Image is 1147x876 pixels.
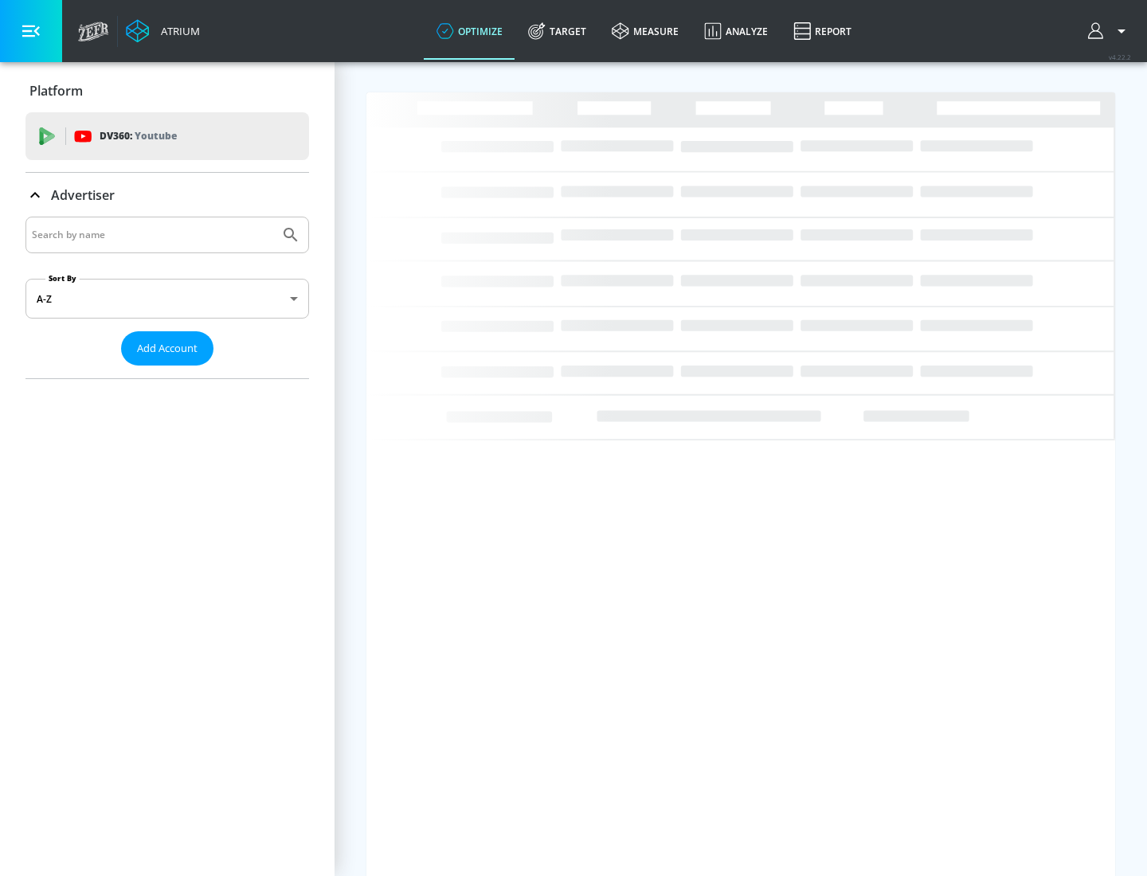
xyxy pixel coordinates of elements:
[25,68,309,113] div: Platform
[25,217,309,378] div: Advertiser
[25,173,309,217] div: Advertiser
[691,2,781,60] a: Analyze
[515,2,599,60] a: Target
[45,273,80,284] label: Sort By
[25,112,309,160] div: DV360: Youtube
[1109,53,1131,61] span: v 4.22.2
[29,82,83,100] p: Platform
[781,2,864,60] a: Report
[126,19,200,43] a: Atrium
[424,2,515,60] a: optimize
[32,225,273,245] input: Search by name
[137,339,198,358] span: Add Account
[121,331,213,366] button: Add Account
[51,186,115,204] p: Advertiser
[135,127,177,144] p: Youtube
[599,2,691,60] a: measure
[25,366,309,378] nav: list of Advertiser
[100,127,177,145] p: DV360:
[155,24,200,38] div: Atrium
[25,279,309,319] div: A-Z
